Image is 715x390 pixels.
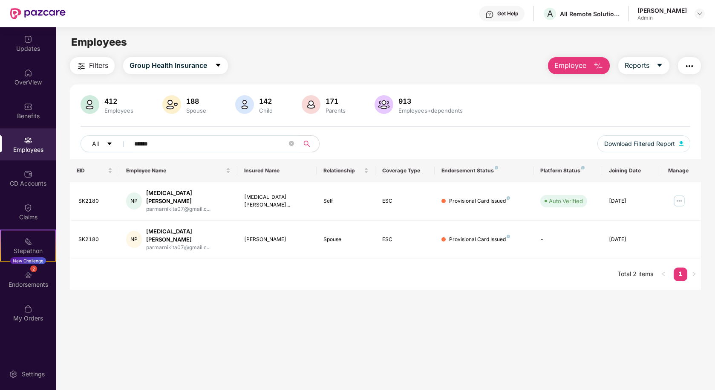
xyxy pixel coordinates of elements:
[547,9,553,19] span: A
[257,107,274,114] div: Child
[10,257,46,264] div: New Challenge
[323,197,369,205] div: Self
[107,141,112,148] span: caret-down
[609,236,654,244] div: [DATE]
[485,10,494,19] img: svg+xml;base64,PHN2ZyBpZD0iSGVscC0zMngzMiIgeG1sbnM9Imh0dHA6Ly93d3cudzMub3JnLzIwMDAvc3ZnIiB3aWR0aD...
[317,159,376,182] th: Relationship
[70,57,115,74] button: Filters
[78,236,112,244] div: SK2180
[244,236,309,244] div: [PERSON_NAME]
[324,97,347,105] div: 171
[593,61,603,71] img: svg+xml;base64,PHN2ZyB4bWxucz0iaHR0cDovL3d3dy53My5vcmcvMjAwMC9zdmciIHhtbG5zOnhsaW5rPSJodHRwOi8vd3...
[126,192,142,210] div: NP
[81,135,133,152] button: Allcaret-down
[696,10,703,17] img: svg+xml;base64,PHN2ZyBpZD0iRHJvcGRvd24tMzJ4MzIiIHhtbG5zPSJodHRwOi8vd3d3LnczLm9yZy8yMDAwL3N2ZyIgd2...
[507,235,510,238] img: svg+xml;base64,PHN2ZyB4bWxucz0iaHR0cDovL3d3dy53My5vcmcvMjAwMC9zdmciIHdpZHRoPSI4IiBoZWlnaHQ9IjgiIH...
[130,60,207,71] span: Group Health Insurance
[89,60,108,71] span: Filters
[30,265,37,272] div: 2
[244,193,309,210] div: [MEDICAL_DATA][PERSON_NAME]...
[397,97,464,105] div: 913
[692,271,697,276] span: right
[257,97,274,105] div: 142
[657,268,670,281] li: Previous Page
[674,268,687,280] a: 1
[146,244,231,252] div: parmarnikita07@gmail.c...
[77,167,106,174] span: EID
[672,194,686,208] img: manageButton
[185,107,208,114] div: Spouse
[533,221,603,259] td: -
[24,170,32,178] img: svg+xml;base64,PHN2ZyBpZD0iQ0RfQWNjb3VudHMiIGRhdGEtbmFtZT0iQ0QgQWNjb3VudHMiIHhtbG5zPSJodHRwOi8vd3...
[679,141,683,146] img: svg+xml;base64,PHN2ZyB4bWxucz0iaHR0cDovL3d3dy53My5vcmcvMjAwMC9zdmciIHhtbG5zOnhsaW5rPSJodHRwOi8vd3...
[146,227,231,244] div: [MEDICAL_DATA][PERSON_NAME]
[237,159,316,182] th: Insured Name
[382,236,428,244] div: ESC
[661,271,666,276] span: left
[637,15,687,21] div: Admin
[19,370,47,378] div: Settings
[24,35,32,44] img: svg+xml;base64,PHN2ZyBpZD0iVXBkYXRlZCIgeG1sbnM9Imh0dHA6Ly93d3cudzMub3JnLzIwMDAvc3ZnIiB3aWR0aD0iMj...
[687,268,701,281] li: Next Page
[602,159,661,182] th: Joining Date
[657,268,670,281] button: left
[549,197,583,205] div: Auto Verified
[560,10,620,18] div: All Remote Solutions Private Limited
[126,231,142,248] div: NP
[625,60,649,71] span: Reports
[146,189,231,205] div: [MEDICAL_DATA][PERSON_NAME]
[70,159,119,182] th: EID
[119,159,238,182] th: Employee Name
[540,167,596,174] div: Platform Status
[235,95,254,114] img: svg+xml;base64,PHN2ZyB4bWxucz0iaHR0cDovL3d3dy53My5vcmcvMjAwMC9zdmciIHhtbG5zOnhsaW5rPSJodHRwOi8vd3...
[126,167,225,174] span: Employee Name
[92,139,99,148] span: All
[637,6,687,15] div: [PERSON_NAME]
[507,196,510,200] img: svg+xml;base64,PHN2ZyB4bWxucz0iaHR0cDovL3d3dy53My5vcmcvMjAwMC9zdmciIHdpZHRoPSI4IiBoZWlnaHQ9IjgiIH...
[324,107,347,114] div: Parents
[323,236,369,244] div: Spouse
[449,236,510,244] div: Provisional Card Issued
[609,197,654,205] div: [DATE]
[298,140,315,147] span: search
[581,166,585,169] img: svg+xml;base64,PHN2ZyB4bWxucz0iaHR0cDovL3d3dy53My5vcmcvMjAwMC9zdmciIHdpZHRoPSI4IiBoZWlnaHQ9IjgiIH...
[674,268,687,281] li: 1
[24,305,32,313] img: svg+xml;base64,PHN2ZyBpZD0iTXlfT3JkZXJzIiBkYXRhLW5hbWU9Ik15IE9yZGVycyIgeG1sbnM9Imh0dHA6Ly93d3cudz...
[76,61,86,71] img: svg+xml;base64,PHN2ZyB4bWxucz0iaHR0cDovL3d3dy53My5vcmcvMjAwMC9zdmciIHdpZHRoPSIyNCIgaGVpZ2h0PSIyNC...
[1,247,55,255] div: Stepathon
[397,107,464,114] div: Employees+dependents
[661,159,701,182] th: Manage
[617,268,653,281] li: Total 2 items
[298,135,320,152] button: search
[441,167,526,174] div: Endorsement Status
[684,61,695,71] img: svg+xml;base64,PHN2ZyB4bWxucz0iaHR0cDovL3d3dy53My5vcmcvMjAwMC9zdmciIHdpZHRoPSIyNCIgaGVpZ2h0PSIyNC...
[78,197,112,205] div: SK2180
[554,60,586,71] span: Employee
[9,370,17,378] img: svg+xml;base64,PHN2ZyBpZD0iU2V0dGluZy0yMHgyMCIgeG1sbnM9Imh0dHA6Ly93d3cudzMub3JnLzIwMDAvc3ZnIiB3aW...
[375,159,435,182] th: Coverage Type
[289,141,294,146] span: close-circle
[24,271,32,279] img: svg+xml;base64,PHN2ZyBpZD0iRW5kb3JzZW1lbnRzIiB4bWxucz0iaHR0cDovL3d3dy53My5vcmcvMjAwMC9zdmciIHdpZH...
[495,166,498,169] img: svg+xml;base64,PHN2ZyB4bWxucz0iaHR0cDovL3d3dy53My5vcmcvMjAwMC9zdmciIHdpZHRoPSI4IiBoZWlnaHQ9IjgiIH...
[548,57,610,74] button: Employee
[81,95,99,114] img: svg+xml;base64,PHN2ZyB4bWxucz0iaHR0cDovL3d3dy53My5vcmcvMjAwMC9zdmciIHhtbG5zOnhsaW5rPSJodHRwOi8vd3...
[24,69,32,77] img: svg+xml;base64,PHN2ZyBpZD0iSG9tZSIgeG1sbnM9Imh0dHA6Ly93d3cudzMub3JnLzIwMDAvc3ZnIiB3aWR0aD0iMjAiIG...
[618,57,669,74] button: Reportscaret-down
[323,167,363,174] span: Relationship
[656,62,663,70] span: caret-down
[604,139,675,148] span: Download Filtered Report
[24,237,32,246] img: svg+xml;base64,PHN2ZyB4bWxucz0iaHR0cDovL3d3dy53My5vcmcvMjAwMC9zdmciIHdpZHRoPSIyMSIgaGVpZ2h0PSIyMC...
[24,102,32,111] img: svg+xml;base64,PHN2ZyBpZD0iQmVuZWZpdHMiIHhtbG5zPSJodHRwOi8vd3d3LnczLm9yZy8yMDAwL3N2ZyIgd2lkdGg9Ij...
[185,97,208,105] div: 188
[146,205,231,213] div: parmarnikita07@gmail.c...
[162,95,181,114] img: svg+xml;base64,PHN2ZyB4bWxucz0iaHR0cDovL3d3dy53My5vcmcvMjAwMC9zdmciIHhtbG5zOnhsaW5rPSJodHRwOi8vd3...
[71,36,127,48] span: Employees
[123,57,228,74] button: Group Health Insurancecaret-down
[24,204,32,212] img: svg+xml;base64,PHN2ZyBpZD0iQ2xhaW0iIHhtbG5zPSJodHRwOi8vd3d3LnczLm9yZy8yMDAwL3N2ZyIgd2lkdGg9IjIwIi...
[497,10,518,17] div: Get Help
[103,97,135,105] div: 412
[375,95,393,114] img: svg+xml;base64,PHN2ZyB4bWxucz0iaHR0cDovL3d3dy53My5vcmcvMjAwMC9zdmciIHhtbG5zOnhsaW5rPSJodHRwOi8vd3...
[302,95,320,114] img: svg+xml;base64,PHN2ZyB4bWxucz0iaHR0cDovL3d3dy53My5vcmcvMjAwMC9zdmciIHhtbG5zOnhsaW5rPSJodHRwOi8vd3...
[289,140,294,148] span: close-circle
[103,107,135,114] div: Employees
